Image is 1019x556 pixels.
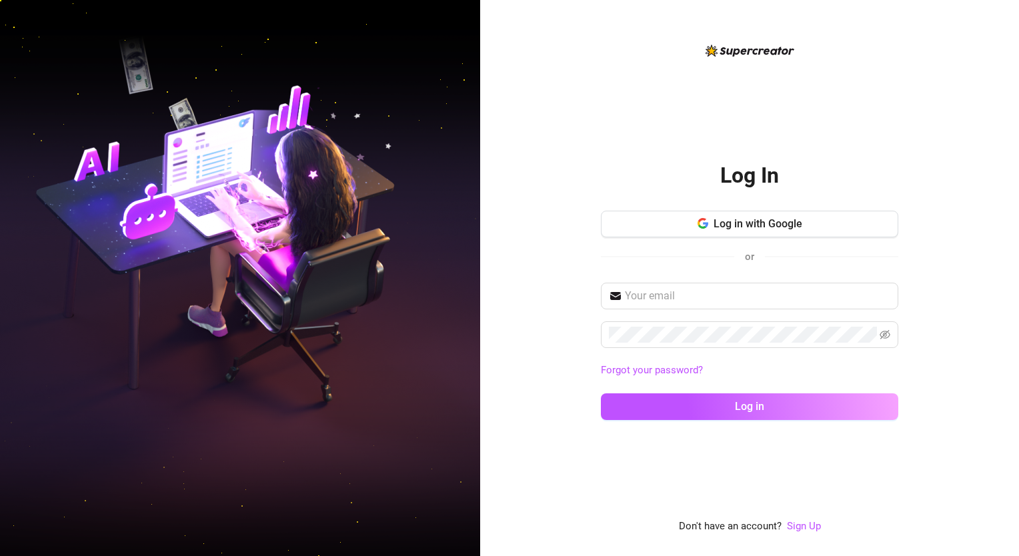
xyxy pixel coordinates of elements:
[787,519,821,535] a: Sign Up
[735,400,764,413] span: Log in
[706,45,794,57] img: logo-BBDzfeDw.svg
[880,329,890,340] span: eye-invisible
[714,217,802,230] span: Log in with Google
[601,211,898,237] button: Log in with Google
[601,393,898,420] button: Log in
[679,519,782,535] span: Don't have an account?
[787,520,821,532] a: Sign Up
[745,251,754,263] span: or
[601,363,898,379] a: Forgot your password?
[720,162,779,189] h2: Log In
[625,288,890,304] input: Your email
[601,364,703,376] a: Forgot your password?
